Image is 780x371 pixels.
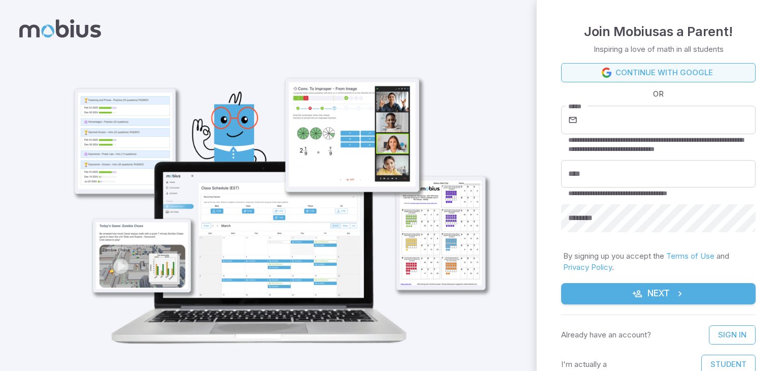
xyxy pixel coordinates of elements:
[709,325,756,345] a: Sign In
[594,44,724,55] p: Inspiring a love of math in all students
[561,329,651,341] p: Already have an account?
[563,262,612,272] a: Privacy Policy
[666,251,714,261] a: Terms of Use
[561,359,607,370] p: I'm actually a
[584,21,733,42] h4: Join Mobius as a Parent !
[561,63,756,82] a: Continue with Google
[651,88,666,100] span: OR
[561,283,756,304] button: Next
[563,251,754,273] p: By signing up you accept the and .
[52,28,500,358] img: parent_1-illustration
